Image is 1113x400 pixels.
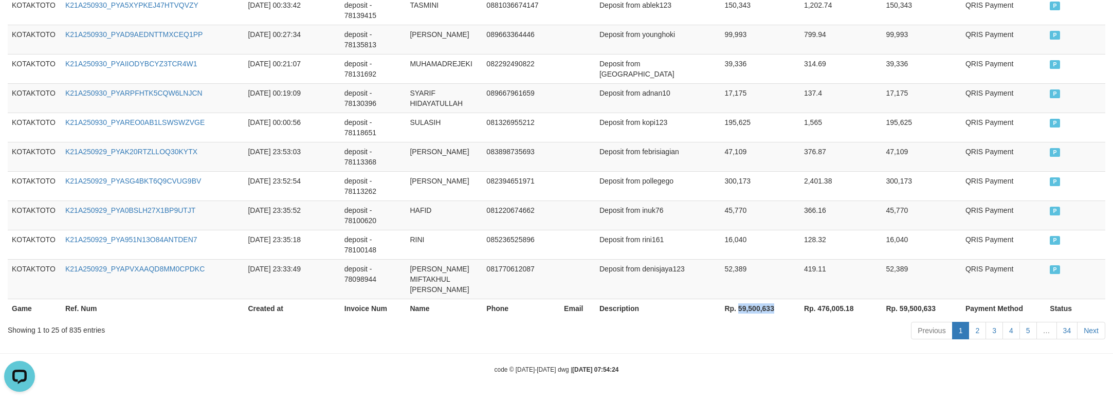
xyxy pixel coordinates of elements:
small: code © [DATE]-[DATE] dwg | [495,366,619,373]
td: deposit - 78135813 [340,25,406,54]
td: 128.32 [800,230,882,259]
a: 1 [952,322,970,339]
strong: [DATE] 07:54:24 [572,366,618,373]
span: PAID [1050,60,1060,69]
td: HAFID [406,201,482,230]
td: [DATE] 00:00:56 [244,113,340,142]
span: PAID [1050,31,1060,40]
td: QRIS Payment [961,83,1046,113]
td: KOTAKTOTO [8,25,61,54]
td: [DATE] 23:53:03 [244,142,340,171]
td: Deposit from inuk76 [595,201,720,230]
span: PAID [1050,177,1060,186]
th: Status [1046,299,1105,318]
div: Showing 1 to 25 of 835 entries [8,321,456,335]
td: 419.11 [800,259,882,299]
a: 3 [986,322,1003,339]
td: 1,565 [800,113,882,142]
td: 52,389 [720,259,800,299]
span: PAID [1050,2,1060,10]
th: Payment Method [961,299,1046,318]
td: 47,109 [720,142,800,171]
td: 082394651971 [482,171,560,201]
td: Deposit from denisjaya123 [595,259,720,299]
span: PAID [1050,119,1060,128]
td: deposit - 78130396 [340,83,406,113]
td: [DATE] 23:52:54 [244,171,340,201]
th: Rp. 476,005.18 [800,299,882,318]
th: Created at [244,299,340,318]
td: 52,389 [882,259,961,299]
td: 300,173 [882,171,961,201]
a: K21A250929_PYA951N13O84ANTDEN7 [65,235,197,244]
td: [DATE] 23:35:52 [244,201,340,230]
td: 366.16 [800,201,882,230]
a: K21A250930_PYA5XYPKEJ47HTVQVZY [65,1,198,9]
td: 799.94 [800,25,882,54]
td: Deposit from pollegego [595,171,720,201]
td: QRIS Payment [961,25,1046,54]
td: SULASIH [406,113,482,142]
td: 45,770 [720,201,800,230]
a: 34 [1056,322,1078,339]
a: K21A250930_PYAREO0AB1LSWSWZVGE [65,118,205,126]
td: Deposit from younghoki [595,25,720,54]
td: 195,625 [882,113,961,142]
td: 137.4 [800,83,882,113]
a: Next [1077,322,1105,339]
td: 16,040 [720,230,800,259]
span: PAID [1050,265,1060,274]
td: [PERSON_NAME] [406,25,482,54]
td: Deposit from febrisiagian [595,142,720,171]
a: K21A250929_PYAPVXAAQD8MM0CPDKC [65,265,205,273]
td: 99,993 [720,25,800,54]
th: Description [595,299,720,318]
a: … [1036,322,1057,339]
td: Deposit from rini161 [595,230,720,259]
a: 2 [969,322,986,339]
td: QRIS Payment [961,171,1046,201]
td: deposit - 78100148 [340,230,406,259]
td: Deposit from [GEOGRAPHIC_DATA] [595,54,720,83]
th: Phone [482,299,560,318]
td: SYARIF HIDAYATULLAH [406,83,482,113]
th: Rp. 59,500,633 [720,299,800,318]
td: 16,040 [882,230,961,259]
td: QRIS Payment [961,230,1046,259]
span: PAID [1050,89,1060,98]
td: KOTAKTOTO [8,201,61,230]
td: [DATE] 00:19:09 [244,83,340,113]
td: 081220674662 [482,201,560,230]
td: [DATE] 23:33:49 [244,259,340,299]
td: [PERSON_NAME] MIFTAKHUL [PERSON_NAME] [406,259,482,299]
td: 081326955212 [482,113,560,142]
td: [PERSON_NAME] [406,142,482,171]
td: QRIS Payment [961,113,1046,142]
td: Deposit from kopi123 [595,113,720,142]
td: KOTAKTOTO [8,54,61,83]
td: 300,173 [720,171,800,201]
td: 314.69 [800,54,882,83]
td: QRIS Payment [961,54,1046,83]
th: Game [8,299,61,318]
button: Open LiveChat chat widget [4,4,35,35]
a: K21A250929_PYAK20RTZLLOQ30KYTX [65,148,197,156]
a: Previous [911,322,952,339]
td: KOTAKTOTO [8,113,61,142]
td: RINI [406,230,482,259]
td: [DATE] 00:21:07 [244,54,340,83]
td: 17,175 [720,83,800,113]
th: Rp. 59,500,633 [882,299,961,318]
td: [DATE] 00:27:34 [244,25,340,54]
th: Ref. Num [61,299,244,318]
td: QRIS Payment [961,201,1046,230]
th: Email [560,299,595,318]
td: deposit - 78131692 [340,54,406,83]
td: KOTAKTOTO [8,230,61,259]
th: Name [406,299,482,318]
a: K21A250930_PYAD9AEDNTTMXCEQ1PP [65,30,203,39]
td: deposit - 78113262 [340,171,406,201]
td: [DATE] 23:35:18 [244,230,340,259]
td: 081770612087 [482,259,560,299]
td: KOTAKTOTO [8,259,61,299]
